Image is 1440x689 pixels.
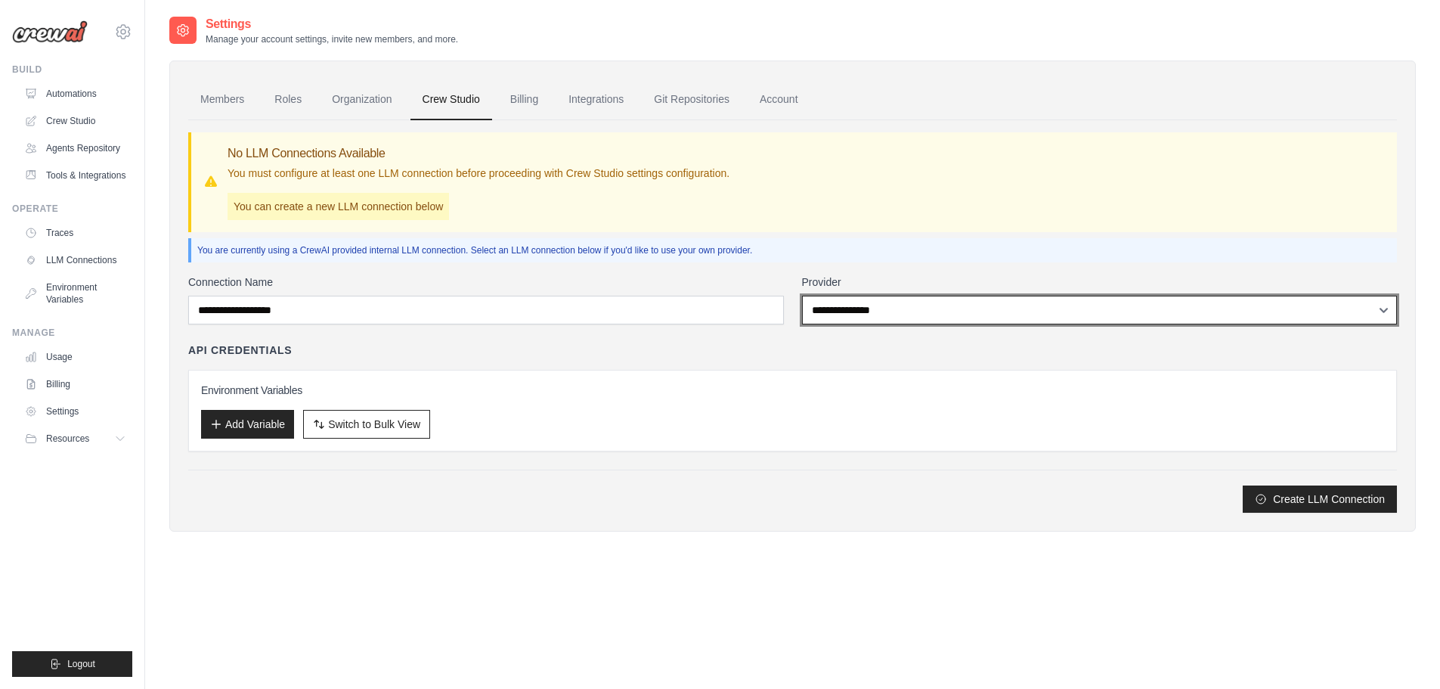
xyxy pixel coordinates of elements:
[12,64,132,76] div: Build
[206,33,458,45] p: Manage your account settings, invite new members, and more.
[18,427,132,451] button: Resources
[1243,486,1397,513] button: Create LLM Connection
[12,203,132,215] div: Operate
[18,109,132,133] a: Crew Studio
[410,79,492,120] a: Crew Studio
[1364,616,1440,689] iframe: Chat Widget
[18,248,132,272] a: LLM Connections
[18,399,132,424] a: Settings
[18,275,132,312] a: Environment Variables
[18,136,132,160] a: Agents Repository
[67,658,95,670] span: Logout
[228,166,729,181] p: You must configure at least one LLM connection before proceeding with Crew Studio settings config...
[748,79,810,120] a: Account
[802,275,1398,290] label: Provider
[328,417,420,432] span: Switch to Bulk View
[188,343,292,358] h4: API Credentials
[18,163,132,188] a: Tools & Integrations
[303,410,430,439] button: Switch to Bulk View
[12,20,88,43] img: Logo
[18,372,132,396] a: Billing
[188,79,256,120] a: Members
[206,15,458,33] h2: Settings
[262,79,314,120] a: Roles
[18,82,132,106] a: Automations
[642,79,742,120] a: Git Repositories
[12,327,132,339] div: Manage
[12,651,132,677] button: Logout
[18,345,132,369] a: Usage
[498,79,550,120] a: Billing
[228,193,449,220] p: You can create a new LLM connection below
[197,244,1391,256] p: You are currently using a CrewAI provided internal LLM connection. Select an LLM connection below...
[201,410,294,439] button: Add Variable
[201,383,1384,398] h3: Environment Variables
[320,79,404,120] a: Organization
[46,433,89,445] span: Resources
[18,221,132,245] a: Traces
[228,144,729,163] h3: No LLM Connections Available
[556,79,636,120] a: Integrations
[188,275,784,290] label: Connection Name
